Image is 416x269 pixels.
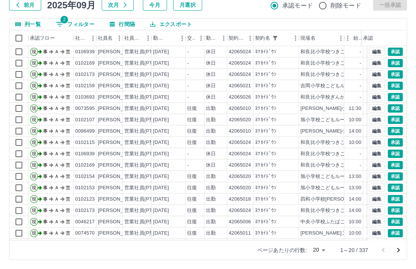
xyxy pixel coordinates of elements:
[300,48,370,56] div: 和良比小学校つきこどもルーム
[244,32,256,44] button: メニュー
[206,150,216,158] div: 休日
[363,30,373,46] div: 承認
[349,184,361,192] div: 13:00
[349,173,361,180] div: 13:00
[255,128,277,135] div: ﾖﾂｶｲﾄﾞｳｼ
[66,106,70,111] text: 営
[50,19,101,30] button: フィルター表示
[369,104,385,113] button: 編集
[369,195,385,203] button: 編集
[270,33,280,43] div: 1件のフィルターを適用中
[270,33,280,43] button: フィルター表示
[229,184,251,192] div: 42065020
[54,60,59,66] text: Ａ
[75,184,95,192] div: 0102153
[54,83,59,88] text: Ａ
[255,162,277,169] div: ﾖﾂｶｲﾄﾞｳｼ
[349,196,361,203] div: 14:00
[28,30,74,46] div: 承認フロー
[206,94,216,101] div: 休日
[255,207,277,214] div: ﾖﾂｶｲﾄﾞｳｼ
[369,161,385,169] button: 編集
[43,128,48,134] text: 事
[75,116,95,124] div: 0102107
[300,71,370,78] div: 和良比小学校つきこどもルーム
[66,196,70,202] text: 営
[32,208,36,213] text: 現
[144,19,198,30] button: エクスポート
[218,32,229,44] button: メニュー
[300,139,370,146] div: 和良比小学校つきこどもルーム
[124,196,164,203] div: 営業社員(PT契約)
[255,60,277,67] div: ﾖﾂｶｲﾄﾞｳｼ
[166,33,176,43] button: ソート
[360,60,361,67] div: -
[255,173,277,180] div: ﾖﾂｶｲﾄﾞｳｼ
[54,140,59,145] text: Ａ
[369,172,385,181] button: 編集
[32,60,36,66] text: 現
[229,162,251,169] div: 42065024
[187,173,197,180] div: 往復
[300,116,350,124] div: 旭小学校こどもルーム
[369,127,385,135] button: 編集
[66,83,70,88] text: 営
[98,218,139,226] div: [PERSON_NAME]
[32,49,36,54] text: 現
[153,207,169,214] div: [DATE]
[98,94,139,101] div: [PERSON_NAME]
[124,94,164,101] div: 営業社員(PT契約)
[353,30,362,46] div: 始業
[54,174,59,179] text: Ａ
[255,71,277,78] div: ﾖﾂｶｲﾄﾞｳｼ
[369,116,385,124] button: 編集
[98,184,139,192] div: [PERSON_NAME]
[54,208,59,213] text: Ａ
[255,48,277,56] div: ﾖﾂｶｲﾄﾞｳｼ
[206,207,216,214] div: 出勤
[124,71,164,78] div: 営業社員(PT契約)
[32,185,36,190] text: 現
[300,162,370,169] div: 和良比小学校つきこどもルーム
[75,94,95,101] div: 0103693
[300,184,350,192] div: 旭小学校こどもルーム
[187,71,189,78] div: -
[388,161,403,169] button: 承認
[43,162,48,168] text: 事
[229,207,251,214] div: 42065024
[98,71,139,78] div: [PERSON_NAME]
[206,139,216,146] div: 出勤
[229,105,251,112] div: 42065010
[98,82,139,90] div: [PERSON_NAME]
[54,72,59,77] text: Ａ
[75,139,95,146] div: 0102115
[74,30,96,46] div: 社員番号
[187,218,197,226] div: 往復
[153,184,169,192] div: [DATE]
[255,150,277,158] div: ﾖﾂｶｲﾄﾞｳｼ
[54,162,59,168] text: Ａ
[187,105,197,112] div: 往復
[124,150,164,158] div: 営業社員(PT契約)
[66,174,70,179] text: 営
[206,71,216,78] div: 休日
[98,48,139,56] div: [PERSON_NAME]
[187,60,189,67] div: -
[66,128,70,134] text: 営
[124,116,161,124] div: 営業社員(P契約)
[153,150,169,158] div: [DATE]
[43,49,48,54] text: 事
[153,60,169,67] div: [DATE]
[142,32,154,44] button: メニュー
[187,150,189,158] div: -
[282,1,313,10] span: 承認モード
[300,150,370,158] div: 和良比小学校つきこどもルーム
[75,71,95,78] div: 0102173
[153,218,169,226] div: [DATE]
[229,150,251,158] div: 42065024
[360,162,361,169] div: -
[124,218,161,226] div: 営業社員(P契約)
[229,173,251,180] div: 42065020
[360,150,361,158] div: -
[54,49,59,54] text: Ａ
